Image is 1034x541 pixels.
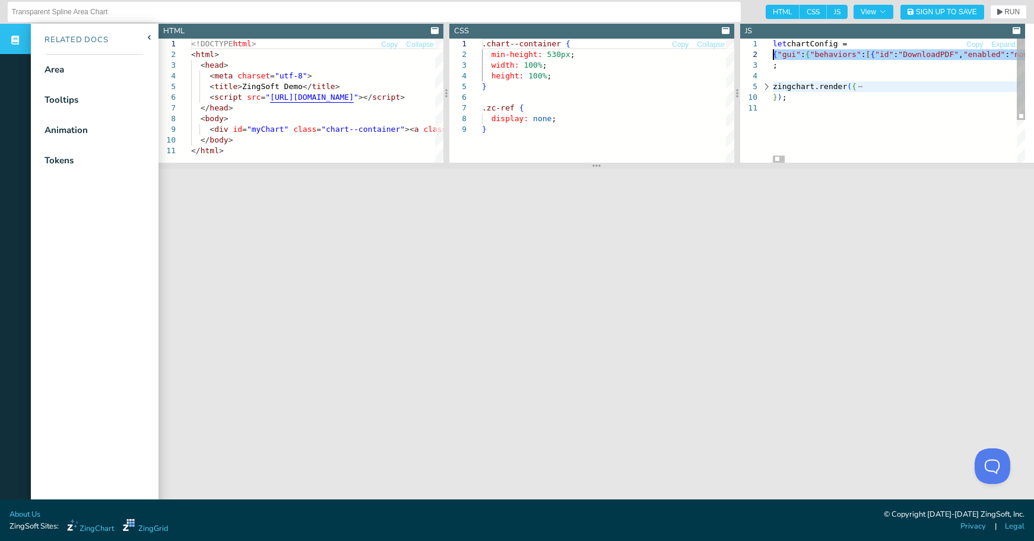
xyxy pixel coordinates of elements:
div: 3 [740,60,757,71]
span: } [773,93,778,102]
button: Copy [966,39,984,50]
span: < [210,93,214,102]
span: = [261,93,265,102]
span: RUN [1004,8,1020,15]
span: < [201,61,205,69]
span: "myChart" [247,125,288,134]
span: "gui" [778,50,801,59]
div: 5 [449,81,467,92]
div: 8 [449,113,467,124]
span: > [307,71,312,80]
div: © Copyright [DATE]-[DATE] ZingSoft, Inc. [884,509,1025,521]
span: | [995,521,997,532]
div: 2 [158,49,176,60]
span: , [959,50,963,59]
span: body [210,135,228,144]
span: width: [491,61,519,69]
div: 6 [158,92,176,103]
div: 3 [449,60,467,71]
span: ; [547,71,552,80]
span: > [224,114,229,123]
div: 6 [449,92,467,103]
span: > [224,61,229,69]
span: </ [201,103,210,112]
span: JS [827,5,848,19]
span: > [229,135,233,144]
span: div [214,125,228,134]
div: 1 [740,39,757,49]
span: { [805,50,810,59]
span: { [773,50,778,59]
span: > [252,39,256,48]
span: chartConfig = [786,39,847,48]
a: ZingGrid [123,519,168,534]
span: charset [237,71,270,80]
div: 1 [449,39,467,49]
span: html [233,39,251,48]
span: title [312,82,335,91]
span: " [265,93,270,102]
span: [ [866,50,871,59]
span: display: [491,114,529,123]
span: { [852,82,857,91]
span: ; [773,61,778,69]
span: "behaviors" [810,50,861,59]
span: script [214,93,242,102]
span: ; [570,50,575,59]
span: : [1005,50,1010,59]
span: > [229,103,233,112]
span: { [519,103,524,112]
div: 4 [158,71,176,81]
span: } [482,82,487,91]
span: Sign Up to Save [916,8,977,15]
span: > [219,146,224,155]
div: 11 [158,145,176,156]
span: Collapse [406,41,434,48]
span: Copy [381,41,398,48]
div: Tooltips [45,93,78,107]
span: = [316,125,321,134]
span: < [201,114,205,123]
span: ( [847,82,852,91]
span: < [191,50,196,59]
span: <!DOCTYPE [191,39,233,48]
div: 7 [449,103,467,113]
div: 9 [449,124,467,135]
span: < [210,82,214,91]
button: Copy [380,39,398,50]
button: Collapse [405,39,434,50]
span: head [205,61,223,69]
span: ZingSoft Sites: [9,521,59,532]
span: head [210,103,228,112]
span: 100% [524,61,542,69]
span: a [414,125,419,134]
span: class [293,125,316,134]
div: 3 [158,60,176,71]
div: 5 [158,81,176,92]
span: CSS [800,5,827,19]
span: View [861,8,886,15]
button: Collapse [696,39,725,50]
span: ZingSoft Demo [242,82,303,91]
div: CSS [454,26,469,37]
a: Legal [1005,521,1025,532]
span: "enabled" [963,50,1005,59]
div: 10 [158,135,176,145]
span: </ [191,146,201,155]
span: "utf-8" [275,71,307,80]
div: 2 [740,49,757,60]
span: { [566,39,570,48]
span: script [372,93,400,102]
span: ></ [359,93,372,102]
button: Sign Up to Save [900,5,984,20]
span: height: [491,71,524,80]
span: body [205,114,223,123]
div: Click to expand the range. [759,81,774,92]
span: .zc-ref [482,103,515,112]
span: Copy [672,41,689,48]
iframe: Your browser does not support iframes. [158,169,1034,511]
span: > [400,93,405,102]
span: > [214,50,219,59]
span: meta [214,71,233,80]
span: min-height: [491,50,543,59]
